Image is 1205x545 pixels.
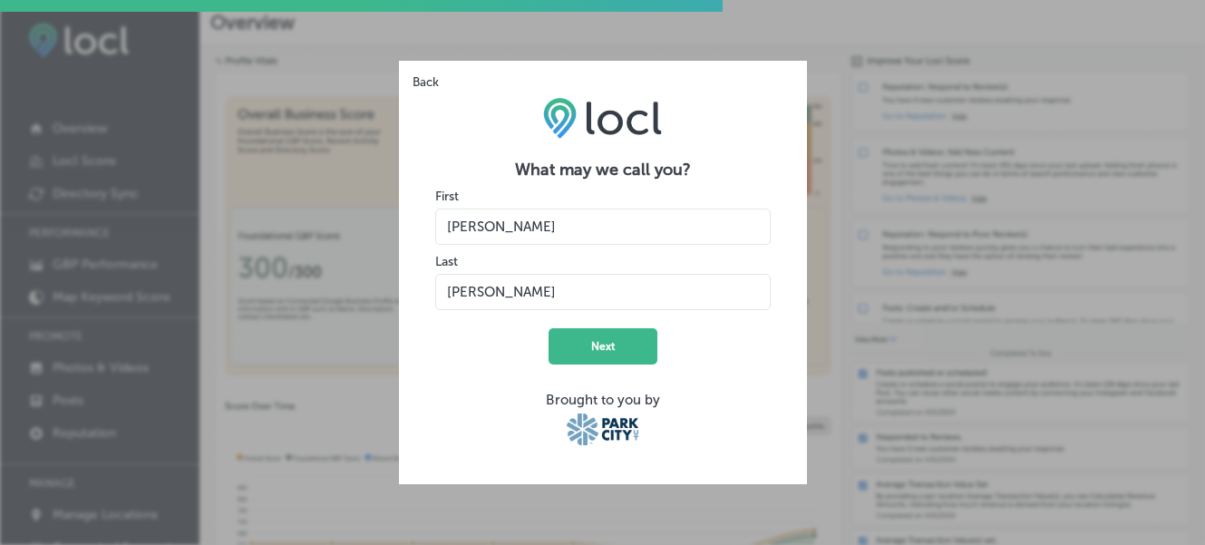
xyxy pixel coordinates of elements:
[435,254,458,269] label: Last
[435,160,771,180] h2: What may we call you?
[435,189,459,204] label: First
[543,97,662,139] img: LOCL logo
[567,414,638,445] img: Park City
[435,392,771,408] div: Brought to you by
[399,61,444,90] button: Back
[549,328,657,365] button: Next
